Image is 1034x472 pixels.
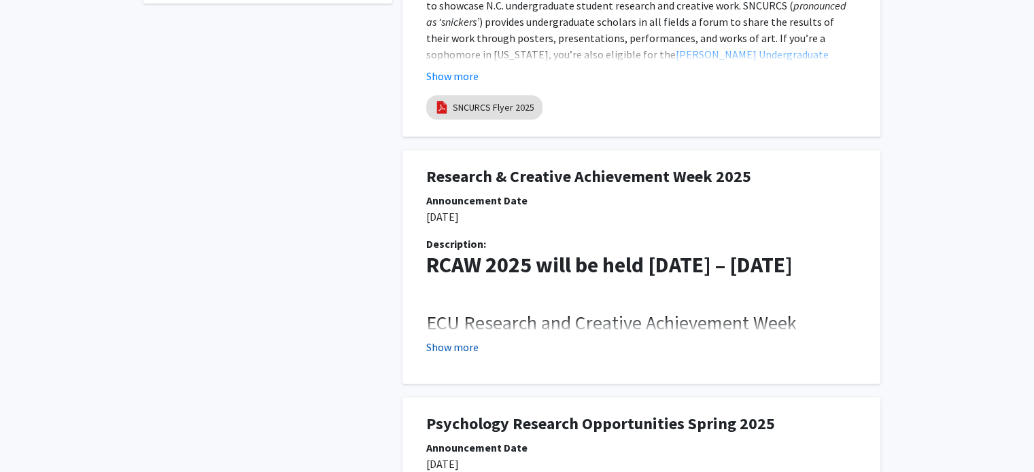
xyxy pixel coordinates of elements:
img: pdf_icon.png [434,100,449,115]
p: [DATE] [426,456,857,472]
div: Announcement Date [426,439,857,456]
strong: RCAW 2025 will be held [DATE] – [DATE] [426,251,793,278]
div: Announcement Date [426,192,857,208]
h1: Psychology Research Opportunities Spring 2025 [426,414,857,434]
div: Description: [426,236,857,252]
p: [DATE] [426,208,857,225]
button: Show more [426,339,479,355]
button: Show more [426,68,479,84]
h1: Research & Creative Achievement Week 2025 [426,167,857,187]
a: SNCURCS Flyer 2025 [453,101,534,115]
iframe: Chat [10,411,58,462]
h3: ECU Research and Creative Achievement Week provides all students with an excellent opportunity to... [426,312,857,471]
